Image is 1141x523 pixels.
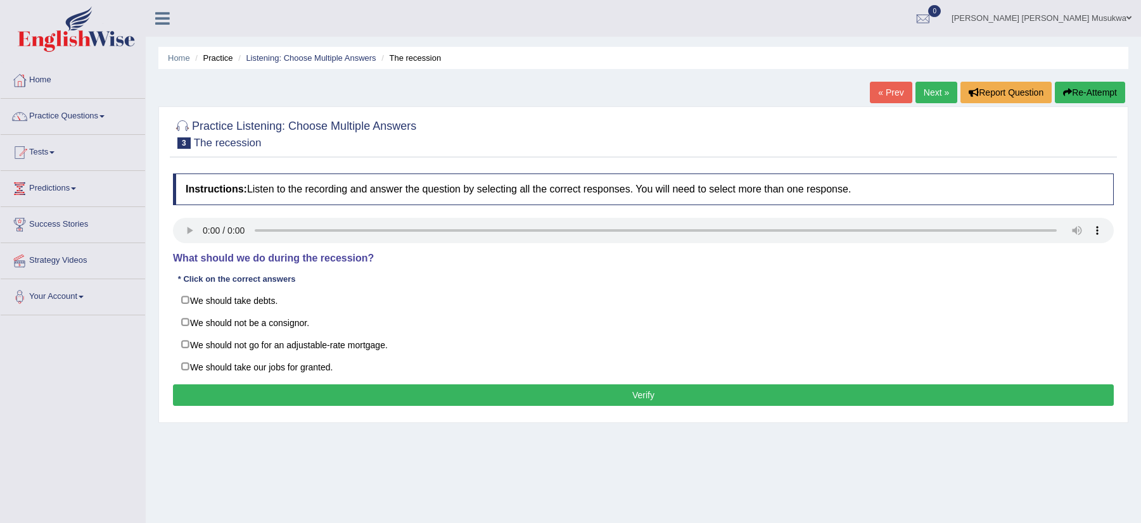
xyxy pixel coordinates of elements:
a: Your Account [1,279,145,311]
h4: What should we do during the recession? [173,253,1114,264]
label: We should not be a consignor. [173,311,1114,334]
span: 0 [928,5,941,17]
label: We should take debts. [173,289,1114,312]
h4: Listen to the recording and answer the question by selecting all the correct responses. You will ... [173,173,1114,205]
label: We should not go for an adjustable-rate mortgage. [173,333,1114,356]
b: Instructions: [186,184,247,194]
a: Tests [1,135,145,167]
h2: Practice Listening: Choose Multiple Answers [173,117,416,149]
a: Practice Questions [1,99,145,130]
a: « Prev [870,82,912,103]
a: Home [168,53,190,63]
small: The recession [194,137,262,149]
a: Strategy Videos [1,243,145,275]
a: Next » [915,82,957,103]
button: Report Question [960,82,1052,103]
a: Success Stories [1,207,145,239]
li: The recession [378,52,441,64]
a: Predictions [1,171,145,203]
span: 3 [177,137,191,149]
button: Re-Attempt [1055,82,1125,103]
li: Practice [192,52,233,64]
label: We should take our jobs for granted. [173,355,1114,378]
button: Verify [173,384,1114,406]
a: Home [1,63,145,94]
div: * Click on the correct answers [173,273,300,285]
a: Listening: Choose Multiple Answers [246,53,376,63]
